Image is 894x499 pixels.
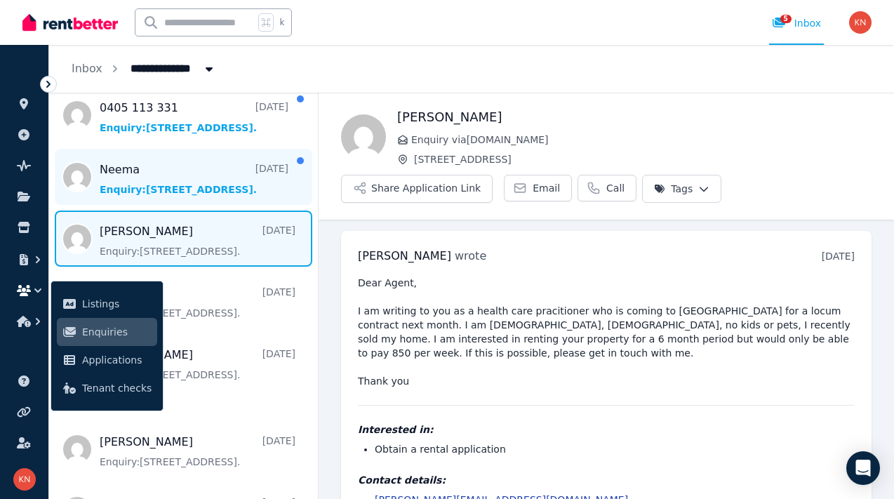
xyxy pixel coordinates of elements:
[358,473,855,487] h4: Contact details:
[846,451,880,485] div: Open Intercom Messenger
[411,133,872,147] span: Enquiry via [DOMAIN_NAME]
[72,62,102,75] a: Inbox
[82,295,152,312] span: Listings
[822,251,855,262] time: [DATE]
[57,290,157,318] a: Listings
[82,324,152,340] span: Enquiries
[57,346,157,374] a: Applications
[772,16,821,30] div: Inbox
[414,152,872,166] span: [STREET_ADDRESS]
[358,423,855,437] h4: Interested in:
[57,318,157,346] a: Enquiries
[455,249,486,262] span: wrote
[578,175,636,201] a: Call
[780,15,792,23] span: 5
[375,442,855,456] li: Obtain a rental application
[100,434,295,469] a: [PERSON_NAME][DATE]Enquiry:[STREET_ADDRESS].
[82,352,152,368] span: Applications
[13,468,36,491] img: Karin Nyeholt
[642,175,721,203] button: Tags
[279,17,284,28] span: k
[100,285,295,320] a: demi[DATE]Enquiry:[STREET_ADDRESS].
[533,181,560,195] span: Email
[100,347,295,407] a: [PERSON_NAME][DATE]Enquiry:[STREET_ADDRESS].Contacted
[504,175,572,201] a: Email
[849,11,872,34] img: Karin Nyeholt
[654,182,693,196] span: Tags
[341,175,493,203] button: Share Application Link
[606,181,625,195] span: Call
[358,276,855,388] pre: Dear Agent, I am writing to you as a health care pracitioner who is coming to [GEOGRAPHIC_DATA] f...
[22,12,118,33] img: RentBetter
[397,107,872,127] h1: [PERSON_NAME]
[49,45,239,93] nav: Breadcrumb
[358,249,451,262] span: [PERSON_NAME]
[82,380,152,397] span: Tenant checks
[100,100,288,135] a: 0405 113 331[DATE]Enquiry:[STREET_ADDRESS].
[100,223,295,258] a: [PERSON_NAME][DATE]Enquiry:[STREET_ADDRESS].
[57,374,157,402] a: Tenant checks
[341,114,386,159] img: Mojdeh Khatami
[100,161,288,197] a: Neema[DATE]Enquiry:[STREET_ADDRESS].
